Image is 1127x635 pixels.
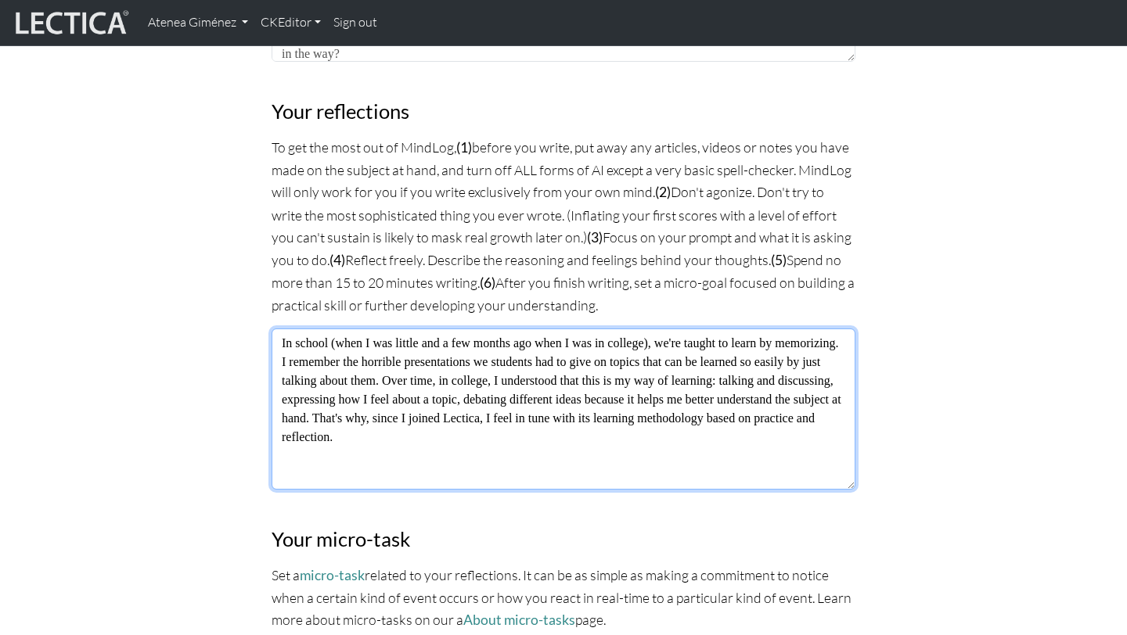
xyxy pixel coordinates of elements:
[480,274,495,291] strong: (6)
[587,229,603,246] strong: (3)
[272,99,855,124] h3: Your reflections
[655,184,671,200] strong: (2)
[771,252,787,268] strong: (5)
[254,6,327,39] a: CKEditor
[327,6,383,39] a: Sign out
[272,527,855,551] h3: Your micro-task
[463,612,575,628] a: About micro-tasks
[12,8,129,38] img: lecticalive
[272,564,855,631] p: Set a related to your reflections. It can be as simple as making a commitment to notice when a ce...
[456,139,472,156] strong: (1)
[272,136,855,316] p: To get the most out of MindLog, before you write, put away any articles, videos or notes you have...
[142,6,254,39] a: Atenea Giménez
[329,252,345,268] strong: (4)
[300,567,365,583] a: micro-task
